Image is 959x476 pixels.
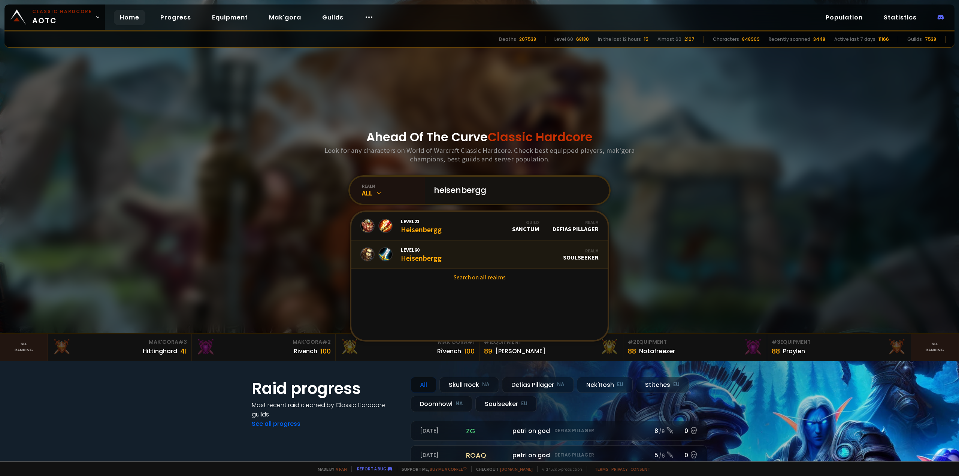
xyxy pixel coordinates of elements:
[813,36,825,43] div: 3448
[519,36,536,43] div: 207538
[357,466,386,472] a: Report a bug
[401,218,442,234] div: Heisenbergg
[464,346,475,356] div: 100
[351,212,608,240] a: Level23HeisenberggGuildSanctumRealmDefias Pillager
[673,381,680,388] small: EU
[834,36,875,43] div: Active last 7 days
[577,377,633,393] div: Nek'Rosh
[769,36,810,43] div: Recently scanned
[563,248,599,254] div: Realm
[499,36,516,43] div: Deaths
[783,346,805,356] div: Praylen
[502,377,574,393] div: Defias Pillager
[742,36,760,43] div: 848909
[316,10,350,25] a: Guilds
[411,377,436,393] div: All
[644,36,648,43] div: 15
[351,269,608,285] a: Search on all realms
[598,36,641,43] div: In the last 12 hours
[252,400,402,419] h4: Most recent raid cleaned by Classic Hardcore guilds
[553,219,599,225] div: Realm
[336,466,347,472] a: a fan
[512,219,539,233] div: Sanctum
[321,146,638,163] h3: Look for any characters on World of Warcraft Classic Hardcore. Check best equipped players, mak'g...
[351,240,608,269] a: Level60HeisenberggRealmSoulseeker
[154,10,197,25] a: Progress
[178,338,187,346] span: # 3
[500,466,533,472] a: [DOMAIN_NAME]
[611,466,627,472] a: Privacy
[563,248,599,261] div: Soulseeker
[430,466,467,472] a: Buy me a coffee
[263,10,307,25] a: Mak'gora
[439,377,499,393] div: Skull Rock
[401,218,442,225] span: Level 23
[576,36,589,43] div: 68180
[468,338,475,346] span: # 1
[4,4,105,30] a: Classic HardcoreAOTC
[521,400,527,407] small: EU
[636,377,689,393] div: Stitches
[925,36,936,43] div: 7538
[713,36,739,43] div: Characters
[252,419,300,428] a: See all progress
[401,246,442,263] div: Heisenbergg
[537,466,582,472] span: v. d752d5 - production
[401,246,442,253] span: Level 60
[192,334,336,361] a: Mak'Gora#2Rivench100
[471,466,533,472] span: Checkout
[482,381,490,388] small: NA
[488,128,593,145] span: Classic Hardcore
[554,36,573,43] div: Level 60
[630,466,650,472] a: Consent
[48,334,192,361] a: Mak'Gora#3Hittinghard41
[772,338,906,346] div: Equipment
[32,8,92,15] small: Classic Hardcore
[180,346,187,356] div: 41
[639,346,675,356] div: Notafreezer
[772,338,780,346] span: # 3
[512,219,539,225] div: Guild
[32,8,92,26] span: AOTC
[411,396,472,412] div: Doomhowl
[437,346,461,356] div: Rîvench
[196,338,331,346] div: Mak'Gora
[484,338,618,346] div: Equipment
[340,338,475,346] div: Mak'Gora
[684,36,695,43] div: 2107
[767,334,911,361] a: #3Equipment88Praylen
[495,346,545,356] div: [PERSON_NAME]
[52,338,187,346] div: Mak'Gora
[322,338,331,346] span: # 2
[553,219,599,233] div: Defias Pillager
[617,381,623,388] small: EU
[479,334,623,361] a: #1Equipment89[PERSON_NAME]
[557,381,565,388] small: NA
[362,183,425,189] div: realm
[411,445,707,465] a: [DATE]roaqpetri on godDefias Pillager5 /60
[484,346,492,356] div: 89
[628,346,636,356] div: 88
[628,338,762,346] div: Equipment
[313,466,347,472] span: Made by
[456,400,463,407] small: NA
[911,334,959,361] a: Seeranking
[907,36,922,43] div: Guilds
[397,466,467,472] span: Support me,
[411,421,707,441] a: [DATE]zgpetri on godDefias Pillager8 /90
[252,377,402,400] h1: Raid progress
[336,334,479,361] a: Mak'Gora#1Rîvench100
[878,36,889,43] div: 11166
[657,36,681,43] div: Almost 60
[143,346,177,356] div: Hittinghard
[294,346,317,356] div: Rivench
[628,338,636,346] span: # 2
[772,346,780,356] div: 88
[475,396,537,412] div: Soulseeker
[206,10,254,25] a: Equipment
[114,10,145,25] a: Home
[362,189,425,197] div: All
[878,10,923,25] a: Statistics
[595,466,608,472] a: Terms
[820,10,869,25] a: Population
